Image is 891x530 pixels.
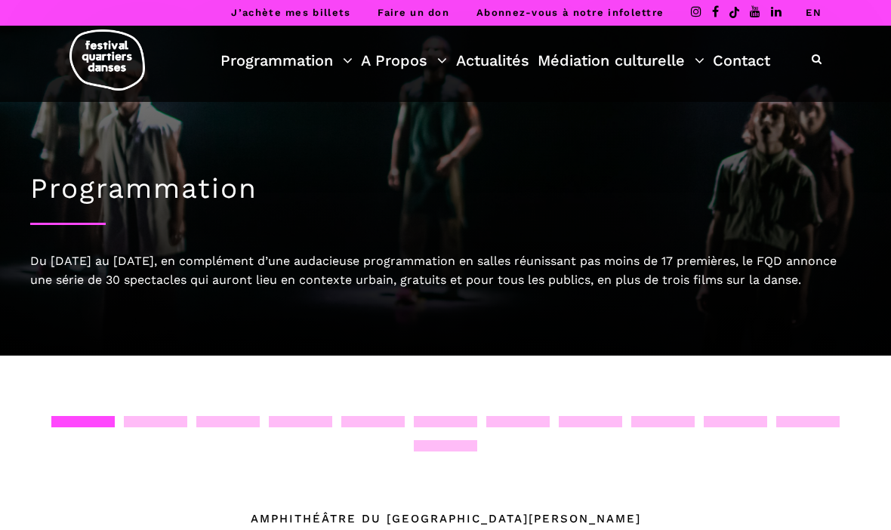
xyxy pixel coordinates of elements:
[220,48,353,73] a: Programmation
[251,510,641,528] div: Amphithéâtre du [GEOGRAPHIC_DATA][PERSON_NAME]
[378,7,449,18] a: Faire un don
[476,7,664,18] a: Abonnez-vous à notre infolettre
[456,48,529,73] a: Actualités
[69,29,145,91] img: logo-fqd-med
[538,48,704,73] a: Médiation culturelle
[806,7,822,18] a: EN
[30,172,861,205] h1: Programmation
[361,48,447,73] a: A Propos
[30,251,861,290] div: Du [DATE] au [DATE], en complément d’une audacieuse programmation en salles réunissant pas moins ...
[231,7,350,18] a: J’achète mes billets
[713,48,770,73] a: Contact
